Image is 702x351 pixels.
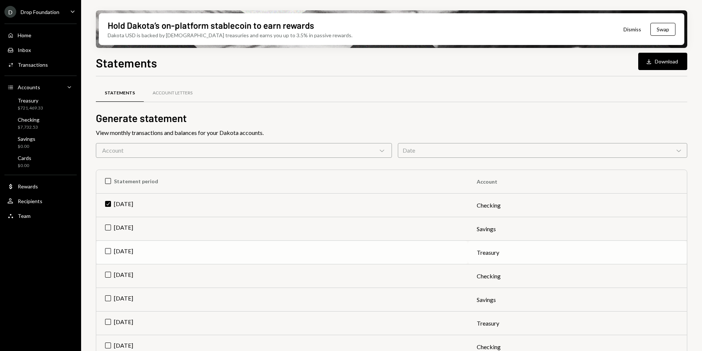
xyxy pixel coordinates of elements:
[4,194,77,208] a: Recipients
[18,155,31,161] div: Cards
[4,6,16,18] div: D
[18,84,40,90] div: Accounts
[96,111,687,125] h2: Generate statement
[4,58,77,71] a: Transactions
[4,153,77,170] a: Cards$0.00
[18,198,42,204] div: Recipients
[153,90,192,96] div: Account Letters
[468,312,687,335] td: Treasury
[18,47,31,53] div: Inbox
[4,80,77,94] a: Accounts
[468,194,687,217] td: Checking
[18,136,35,142] div: Savings
[468,217,687,241] td: Savings
[4,28,77,42] a: Home
[468,241,687,264] td: Treasury
[4,114,77,132] a: Checking$7,732.53
[650,23,675,36] button: Swap
[18,97,43,104] div: Treasury
[108,19,314,31] div: Hold Dakota’s on-platform stablecoin to earn rewards
[4,180,77,193] a: Rewards
[4,133,77,151] a: Savings$0.00
[108,31,352,39] div: Dakota USD is backed by [DEMOGRAPHIC_DATA] treasuries and earns you up to 3.5% in passive rewards.
[638,53,687,70] button: Download
[468,288,687,312] td: Savings
[18,163,31,169] div: $0.00
[96,128,687,137] div: View monthly transactions and balances for your Dakota accounts.
[144,84,201,102] a: Account Letters
[96,143,392,158] div: Account
[96,84,144,102] a: Statements
[468,170,687,194] th: Account
[468,264,687,288] td: Checking
[4,43,77,56] a: Inbox
[18,117,39,123] div: Checking
[18,213,31,219] div: Team
[4,209,77,222] a: Team
[105,90,135,96] div: Statements
[21,9,59,15] div: Drop Foundation
[398,143,687,158] div: Date
[18,124,39,131] div: $7,732.53
[96,55,157,70] h1: Statements
[18,62,48,68] div: Transactions
[614,21,650,38] button: Dismiss
[4,95,77,113] a: Treasury$721,469.33
[18,105,43,111] div: $721,469.33
[18,183,38,190] div: Rewards
[18,143,35,150] div: $0.00
[18,32,31,38] div: Home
